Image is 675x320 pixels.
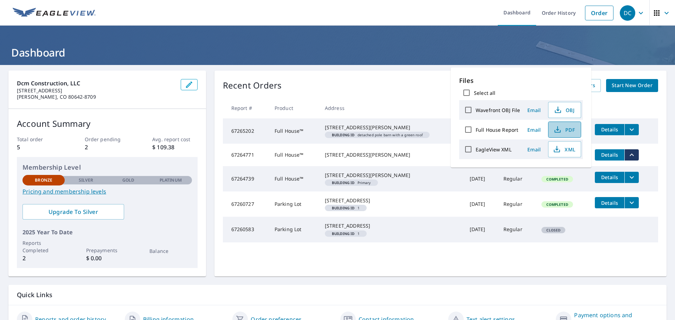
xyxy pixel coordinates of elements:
[223,98,269,118] th: Report #
[17,87,175,94] p: [STREET_ADDRESS]
[553,145,575,154] span: XML
[585,6,613,20] a: Order
[85,136,130,143] p: Order pending
[542,228,565,233] span: Closed
[22,254,65,262] p: 2
[328,206,364,210] span: 1
[325,172,458,179] div: [STREET_ADDRESS][PERSON_NAME]
[17,290,658,299] p: Quick Links
[599,174,620,181] span: Details
[526,146,542,153] span: Email
[542,177,572,182] span: Completed
[464,191,498,217] td: [DATE]
[269,191,319,217] td: Parking Lot
[22,228,192,236] p: 2025 Year To Date
[269,217,319,242] td: Parking Lot
[332,181,355,184] em: Building ID
[269,166,319,191] td: Full House™
[498,166,536,191] td: Regular
[526,126,542,133] span: Email
[17,143,62,151] p: 5
[79,177,94,183] p: Silver
[223,79,282,92] p: Recent Orders
[498,217,536,242] td: Regular
[624,149,639,161] button: filesDropdownBtn-67264771
[17,136,62,143] p: Total order
[325,222,458,229] div: [STREET_ADDRESS]
[328,232,364,235] span: 1
[624,172,639,183] button: filesDropdownBtn-67264739
[476,126,518,133] label: Full House Report
[17,79,175,87] p: Dcm Construction, LLC
[548,141,581,157] button: XML
[595,172,624,183] button: detailsBtn-67264739
[269,144,319,166] td: Full House™
[22,239,65,254] p: Reports Completed
[476,146,512,153] label: EagleView XML
[332,133,355,137] em: Building ID
[122,177,134,183] p: Gold
[269,118,319,144] td: Full House™
[620,5,635,21] div: DC
[160,177,182,183] p: Platinum
[526,107,542,113] span: Email
[459,76,583,85] p: Files
[542,202,572,207] span: Completed
[319,98,464,118] th: Address
[624,197,639,208] button: filesDropdownBtn-67260727
[332,206,355,210] em: Building ID
[152,143,197,151] p: $ 109.38
[474,90,495,96] label: Select all
[325,151,458,158] div: [STREET_ADDRESS][PERSON_NAME]
[17,117,198,130] p: Account Summary
[464,166,498,191] td: [DATE]
[548,122,581,138] button: PDF
[325,197,458,204] div: [STREET_ADDRESS]
[223,191,269,217] td: 67260727
[328,181,375,184] span: Primary
[85,143,130,151] p: 2
[548,102,581,118] button: OBJ
[269,98,319,118] th: Product
[223,118,269,144] td: 67265202
[149,247,192,255] p: Balance
[523,124,545,135] button: Email
[612,81,652,90] span: Start New Order
[35,177,52,183] p: Bronze
[595,124,624,135] button: detailsBtn-67265202
[523,144,545,155] button: Email
[464,217,498,242] td: [DATE]
[22,163,192,172] p: Membership Level
[332,232,355,235] em: Building ID
[553,125,575,134] span: PDF
[523,105,545,116] button: Email
[8,45,667,60] h1: Dashboard
[86,247,128,254] p: Prepayments
[325,124,458,131] div: [STREET_ADDRESS][PERSON_NAME]
[606,79,658,92] a: Start New Order
[22,187,192,196] a: Pricing and membership levels
[328,133,427,137] span: detached pole barn with a green roof
[223,144,269,166] td: 67264771
[553,106,575,114] span: OBJ
[22,204,124,220] a: Upgrade To Silver
[595,197,624,208] button: detailsBtn-67260727
[86,254,128,262] p: $ 0.00
[498,191,536,217] td: Regular
[152,136,197,143] p: Avg. report cost
[599,126,620,133] span: Details
[13,8,96,18] img: EV Logo
[476,107,520,113] label: Wavefront OBJ File
[223,217,269,242] td: 67260583
[595,149,624,161] button: detailsBtn-67264771
[624,124,639,135] button: filesDropdownBtn-67265202
[28,208,118,216] span: Upgrade To Silver
[17,94,175,100] p: [PERSON_NAME], CO 80642-8709
[599,200,620,206] span: Details
[599,151,620,158] span: Details
[223,166,269,191] td: 67264739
